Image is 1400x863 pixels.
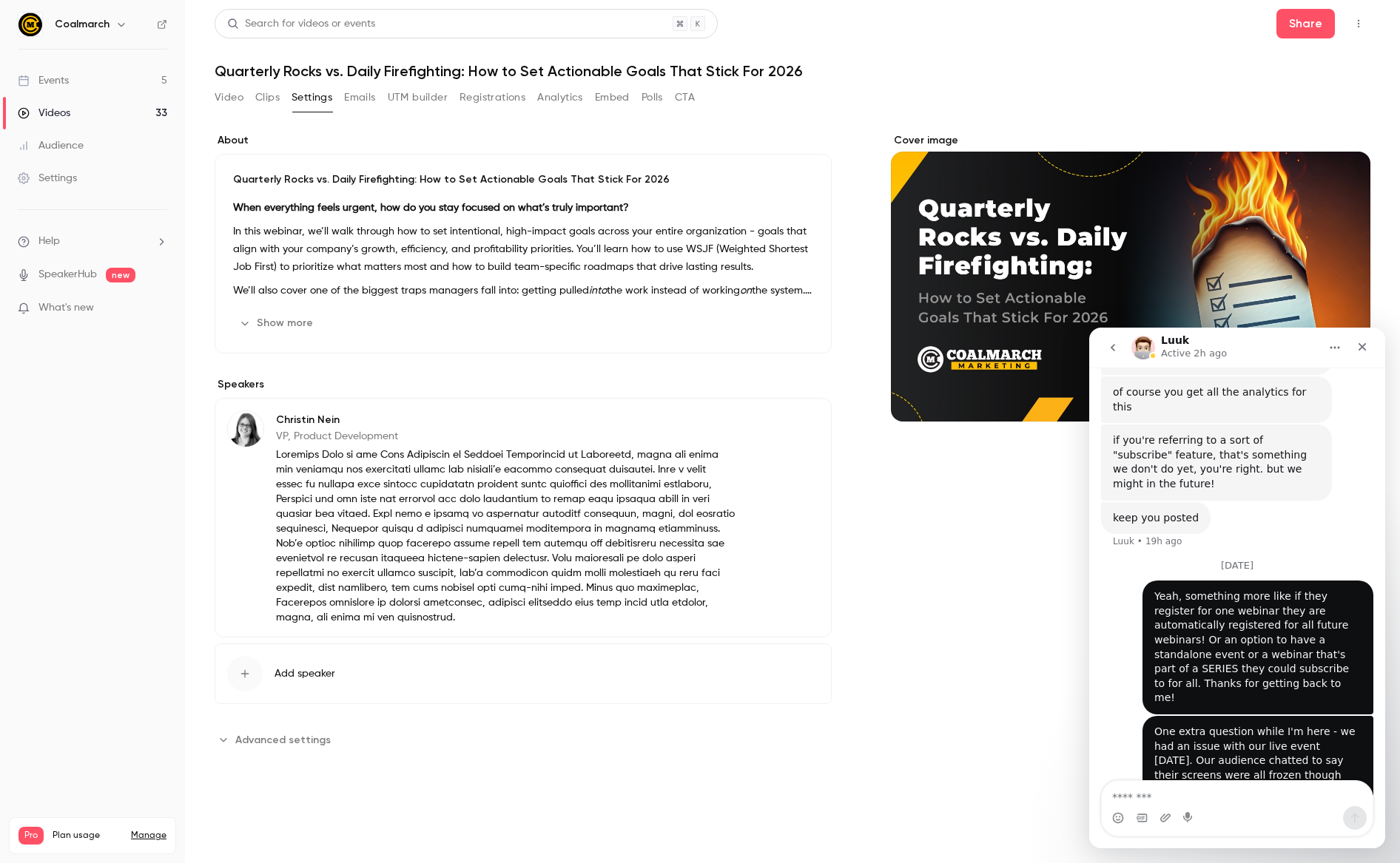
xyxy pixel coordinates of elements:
[255,86,280,109] button: Clips
[233,203,629,213] strong: When everything feels urgent, how do you stay focused on what’s truly important?
[18,106,70,121] div: Videos
[18,171,77,186] div: Settings
[23,484,35,496] button: Emoji picker
[275,666,335,681] span: Add speaker
[1347,12,1370,35] button: Top Bar Actions
[233,172,813,187] p: Quarterly Rocks vs. Daily Firefighting: How to Set Actionable Goals That Stick For 2026
[228,411,263,447] img: Christin Nein
[12,388,284,540] div: user says…
[18,234,167,249] li: help-dropdown-opener
[70,484,82,496] button: Upload attachment
[235,732,331,748] span: Advanced settings
[47,484,58,496] button: Gif picker
[18,138,84,153] div: Audience
[537,86,583,109] button: Analytics
[215,728,832,751] section: Advanced settings
[891,133,1370,148] label: Cover image
[642,86,663,109] button: Polls
[38,267,97,282] a: SpeakerHub
[94,484,106,496] button: Start recording
[215,643,832,704] button: Add speaker
[276,447,736,625] p: Loremips Dolo si ame Cons Adipiscin el Seddoei Temporincid ut Laboreetd, magna ali enima min veni...
[254,478,277,502] button: Send a message…
[13,453,283,478] textarea: Message…
[233,223,813,276] p: In this webinar, we’ll walk through how to set intentional, high-impact goals across your entire ...
[460,86,525,109] button: Registrations
[55,17,110,32] h6: Coalmarch
[595,86,630,109] button: Embed
[675,86,695,109] button: CTA
[740,285,752,296] em: on
[18,827,44,845] span: Pro
[344,86,375,109] button: Emails
[38,300,94,316] span: What's new
[388,86,448,109] button: UTM builder
[233,311,322,335] button: Show more
[1089,328,1385,848] iframe: Intercom live chat
[38,234,60,249] span: Help
[589,285,607,296] em: into
[276,413,736,427] p: Christin Nein
[131,830,166,842] a: Manage
[891,133,1370,422] section: Cover image
[233,282,813,299] p: We’ll also cover one of the biggest traps managers fall into: getting pulled the work instead of ...
[1276,9,1335,38] button: Share
[292,86,332,109] button: Settings
[65,397,272,513] div: One extra question while I'm here - we had an issue with our live event [DATE]. Our audience chat...
[215,86,243,109] button: Video
[215,133,832,148] label: About
[215,398,832,637] div: Christin NeinChristin NeinVP, Product DevelopmentLoremips Dolo si ame Cons Adipiscin el Seddoei T...
[53,388,284,522] div: One extra question while I'm here - we had an issue with our live event [DATE]. Our audience chat...
[106,268,135,282] span: new
[276,429,736,444] p: VP, Product Development
[18,73,69,88] div: Events
[215,377,832,392] label: Speakers
[215,62,1370,80] h1: Quarterly Rocks vs. Daily Firefighting: How to Set Actionable Goals That Stick For 2026
[215,728,340,751] button: Advanced settings
[53,830,122,842] span: Plan usage
[18,13,42,36] img: Coalmarch
[227,16,375,32] div: Search for videos or events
